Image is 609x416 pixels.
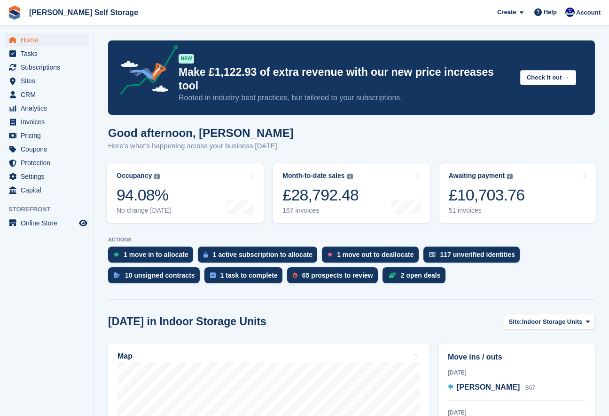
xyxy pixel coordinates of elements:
a: 1 active subscription to allocate [198,247,322,267]
img: icon-info-grey-7440780725fd019a000dd9b08b2336e03edf1995a4989e88bcd33f0948082b44.svg [154,174,160,179]
p: Rooted in industry best practices, but tailored to your subscriptions. [179,93,513,103]
img: contract_signature_icon-13c848040528278c33f63329250d36e43548de30e8caae1d1a13099fd9432cc5.svg [114,272,120,278]
h1: Good afternoon, [PERSON_NAME] [108,127,294,139]
a: [PERSON_NAME] B67 [448,382,535,394]
a: menu [5,47,89,60]
div: £28,792.48 [282,185,359,205]
a: menu [5,33,89,47]
a: [PERSON_NAME] Self Storage [25,5,142,20]
a: 1 move in to allocate [108,247,198,267]
a: Month-to-date sales £28,792.48 167 invoices [273,163,429,223]
a: 65 prospects to review [287,267,383,288]
div: 117 unverified identities [440,251,515,258]
img: move_ins_to_allocate_icon-fdf77a2bb77ea45bf5b3d319d69a93e2d87916cf1d5bf7949dd705db3b84f3ca.svg [114,252,119,257]
span: Pricing [21,129,77,142]
div: 1 move out to deallocate [337,251,414,258]
img: stora-icon-8386f47178a22dfd0bd8f6a31ec36ba5ce8667c1dd55bd0f319d3a0aa187defe.svg [8,6,22,20]
div: 1 active subscription to allocate [213,251,312,258]
span: Settings [21,170,77,183]
span: Create [497,8,516,17]
img: icon-info-grey-7440780725fd019a000dd9b08b2336e03edf1995a4989e88bcd33f0948082b44.svg [347,174,353,179]
span: CRM [21,88,77,101]
img: verify_identity-adf6edd0f0f0b5bbfe63781bf79b02c33cf7c696d77639b501bdc392416b5a36.svg [429,252,436,257]
h2: Move ins / outs [448,352,586,363]
a: 10 unsigned contracts [108,267,204,288]
a: Occupancy 94.08% No change [DATE] [107,163,264,223]
a: 1 task to complete [204,267,287,288]
span: Tasks [21,47,77,60]
span: Subscriptions [21,61,77,74]
a: menu [5,170,89,183]
div: 1 task to complete [220,272,278,279]
a: Preview store [78,217,89,229]
span: Sites [21,74,77,88]
span: [PERSON_NAME] [457,383,520,391]
a: 117 unverified identities [423,247,525,267]
img: active_subscription_to_allocate_icon-d502201f5373d7db506a760aba3b589e785aa758c864c3986d89f69b8ff3... [203,252,208,258]
div: 10 unsigned contracts [125,272,195,279]
div: 2 open deals [401,272,441,279]
a: menu [5,143,89,156]
p: Here's what's happening across your business [DATE] [108,141,294,152]
div: NEW [179,54,194,64]
button: Site: Indoor Storage Units [504,314,595,329]
span: Account [576,8,601,17]
div: Awaiting payment [449,172,505,180]
div: 94.08% [117,185,171,205]
img: deal-1b604bf984904fb50ccaf53a9ad4b4a5d6e5aea283cecdc64d6e3604feb123c2.svg [388,272,396,279]
img: move_outs_to_deallocate_icon-f764333ba52eb49d3ac5e1228854f67142a1ed5810a6f6cc68b1a99e826820c5.svg [328,252,332,257]
span: Help [544,8,557,17]
a: menu [5,129,89,142]
div: [DATE] [448,368,586,377]
div: 65 prospects to review [302,272,373,279]
a: menu [5,61,89,74]
img: task-75834270c22a3079a89374b754ae025e5fb1db73e45f91037f5363f120a921f8.svg [210,272,216,278]
h2: [DATE] in Indoor Storage Units [108,315,266,328]
span: Site: [509,317,522,327]
div: £10,703.76 [449,185,525,205]
img: icon-info-grey-7440780725fd019a000dd9b08b2336e03edf1995a4989e88bcd33f0948082b44.svg [507,174,513,179]
p: ACTIONS [108,237,595,243]
span: Online Store [21,216,77,230]
a: menu [5,102,89,115]
a: menu [5,88,89,101]
a: menu [5,156,89,169]
div: 1 move in to allocate [124,251,188,258]
a: menu [5,184,89,197]
span: Analytics [21,102,77,115]
a: 2 open deals [383,267,450,288]
div: Occupancy [117,172,152,180]
img: price-adjustments-announcement-icon-8257ccfd72463d97f412b2fc003d46551f7dbcb40ab6d574587a9cd5c0d94... [112,45,178,98]
p: Make £1,122.93 of extra revenue with our new price increases tool [179,65,513,93]
div: 51 invoices [449,207,525,215]
img: prospect-51fa495bee0391a8d652442698ab0144808aea92771e9ea1ae160a38d050c398.svg [293,272,297,278]
img: Justin Farthing [565,8,575,17]
button: Check it out → [520,70,576,86]
h2: Map [117,352,133,360]
a: 1 move out to deallocate [322,247,423,267]
a: Awaiting payment £10,703.76 51 invoices [439,163,596,223]
span: Coupons [21,143,77,156]
a: menu [5,74,89,88]
span: Protection [21,156,77,169]
span: Invoices [21,115,77,128]
div: 167 invoices [282,207,359,215]
span: Home [21,33,77,47]
div: Month-to-date sales [282,172,344,180]
div: No change [DATE] [117,207,171,215]
span: B67 [525,384,535,391]
span: Capital [21,184,77,197]
a: menu [5,115,89,128]
a: menu [5,216,89,230]
span: Storefront [8,205,94,214]
span: Indoor Storage Units [522,317,583,327]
